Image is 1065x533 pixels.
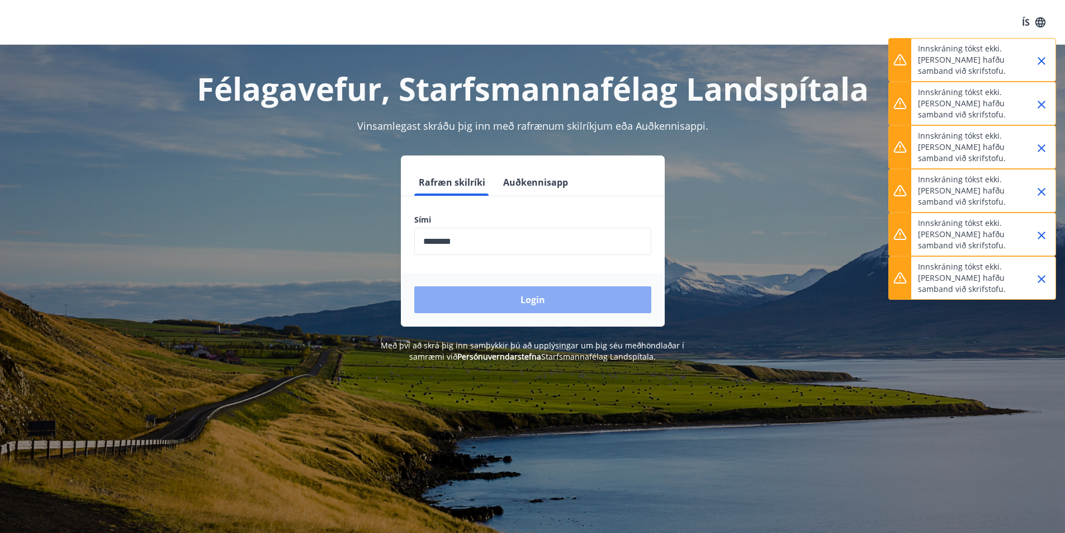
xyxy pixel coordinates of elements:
[918,130,1016,164] p: Innskráning tókst ekki. [PERSON_NAME] hafðu samband við skrifstofu.
[918,87,1016,120] p: Innskráning tókst ekki. [PERSON_NAME] hafðu samband við skrifstofu.
[1032,182,1051,201] button: Close
[381,340,684,362] span: Með því að skrá þig inn samþykkir þú að upplýsingar um þig séu meðhöndlaðar í samræmi við Starfsm...
[1032,270,1051,289] button: Close
[1032,95,1051,114] button: Close
[414,169,490,196] button: Rafræn skilríki
[414,214,651,225] label: Sími
[918,43,1016,77] p: Innskráning tókst ekki. [PERSON_NAME] hafðu samband við skrifstofu.
[918,174,1016,207] p: Innskráning tókst ekki. [PERSON_NAME] hafðu samband við skrifstofu.
[1032,226,1051,245] button: Close
[1032,51,1051,70] button: Close
[414,286,651,313] button: Login
[144,67,922,110] h1: Félagavefur, Starfsmannafélag Landspítala
[918,261,1016,295] p: Innskráning tókst ekki. [PERSON_NAME] hafðu samband við skrifstofu.
[1032,139,1051,158] button: Close
[1016,12,1052,32] button: ÍS
[357,119,708,133] span: Vinsamlegast skráðu þig inn með rafrænum skilríkjum eða Auðkennisappi.
[499,169,572,196] button: Auðkennisapp
[457,351,541,362] a: Persónuverndarstefna
[918,218,1016,251] p: Innskráning tókst ekki. [PERSON_NAME] hafðu samband við skrifstofu.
